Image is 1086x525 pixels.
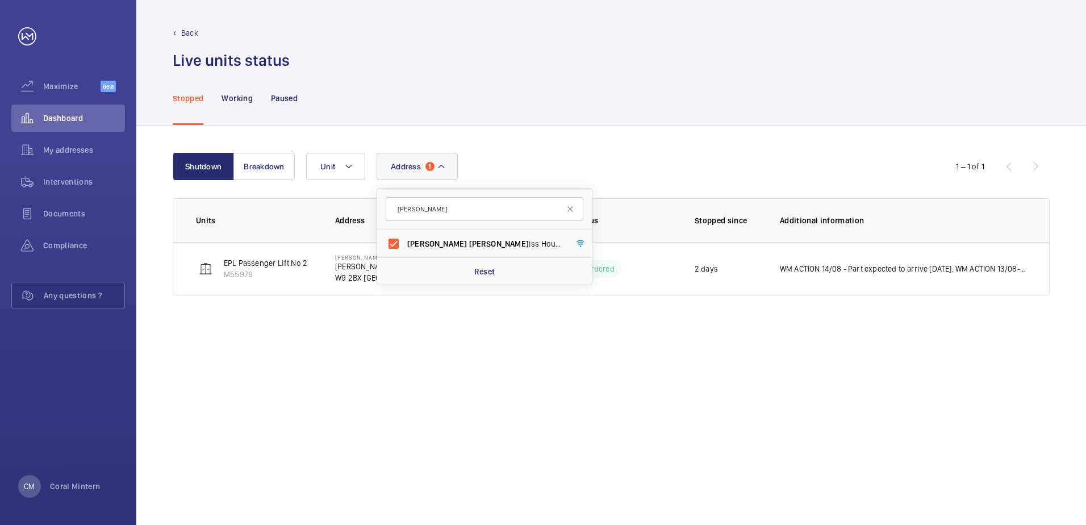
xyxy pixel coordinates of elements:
p: [PERSON_NAME] House [335,254,435,261]
span: 1 [425,162,435,171]
p: CM [24,481,35,492]
span: Maximize [43,81,101,92]
p: Stopped since [695,215,762,226]
img: elevator.svg [199,262,212,276]
span: Address [391,162,421,171]
p: EPL Passenger Lift No 2 [224,257,307,269]
p: Units [196,215,317,226]
p: 2 days [695,263,718,274]
p: Paused [271,93,298,104]
button: Shutdown [173,153,234,180]
span: iss House - [STREET_ADDRESS] [407,238,563,249]
p: Working [222,93,252,104]
p: Stopped [173,93,203,104]
p: Coral Mintern [50,481,101,492]
span: Beta [101,81,116,92]
span: Unit [320,162,335,171]
span: Interventions [43,176,125,188]
div: 1 – 1 of 1 [956,161,984,172]
button: Unit [306,153,365,180]
p: W9 2BX [GEOGRAPHIC_DATA] [335,272,435,284]
span: My addresses [43,144,125,156]
span: [PERSON_NAME] [407,239,467,248]
button: Address1 [377,153,458,180]
p: Additional information [780,215,1026,226]
p: WM ACTION 14/08 - Part expected to arrive [DATE]. WM ACTION 13/08- Part on order ETA [DATE]. WM A... [780,263,1026,274]
p: Reset [474,266,495,277]
span: Any questions ? [44,290,124,301]
span: Documents [43,208,125,219]
p: [PERSON_NAME] House [335,261,435,272]
span: Compliance [43,240,125,251]
input: Search by address [386,197,583,221]
span: Dashboard [43,113,125,124]
p: Address [335,215,496,226]
button: Breakdown [233,153,295,180]
p: M55979 [224,269,307,280]
span: [PERSON_NAME] [469,239,529,248]
h1: Live units status [173,50,290,71]
p: Back [181,27,198,39]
